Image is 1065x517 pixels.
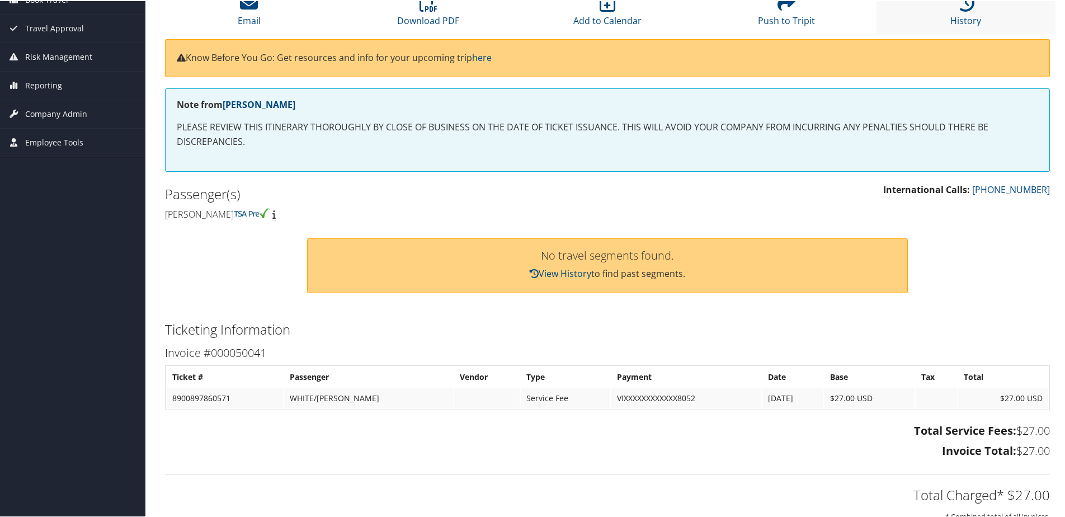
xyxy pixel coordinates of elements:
strong: Note from [177,97,295,110]
th: Total [958,366,1048,386]
span: Company Admin [25,99,87,127]
h3: No travel segments found. [319,249,897,260]
h2: Ticketing Information [165,319,1050,338]
h3: Invoice #000050041 [165,344,1050,360]
th: Date [762,366,823,386]
img: tsa-precheck.png [234,207,270,217]
th: Base [824,366,915,386]
td: $27.00 USD [958,387,1048,407]
span: Reporting [25,70,62,98]
th: Tax [916,366,957,386]
h3: $27.00 [165,422,1050,438]
h4: [PERSON_NAME] [165,207,599,219]
th: Type [521,366,610,386]
td: VIXXXXXXXXXXXX8052 [611,387,761,407]
p: to find past segments. [319,266,897,280]
strong: International Calls: [883,182,970,195]
strong: Invoice Total: [942,442,1016,457]
th: Ticket # [167,366,283,386]
a: [PERSON_NAME] [223,97,295,110]
td: $27.00 USD [824,387,915,407]
h2: Passenger(s) [165,184,599,203]
span: Travel Approval [25,13,84,41]
th: Payment [611,366,761,386]
p: Know Before You Go: Get resources and info for your upcoming trip [177,50,1038,64]
td: 8900897860571 [167,387,283,407]
th: Vendor [454,366,520,386]
td: WHITE/[PERSON_NAME] [284,387,453,407]
span: Employee Tools [25,128,83,156]
th: Passenger [284,366,453,386]
p: PLEASE REVIEW THIS ITINERARY THOROUGHLY BY CLOSE OF BUSINESS ON THE DATE OF TICKET ISSUANCE. THIS... [177,119,1038,148]
a: [PHONE_NUMBER] [972,182,1050,195]
h2: Total Charged* $27.00 [165,485,1050,504]
a: here [472,50,492,63]
h3: $27.00 [165,442,1050,458]
strong: Total Service Fees: [914,422,1016,437]
td: Service Fee [521,387,610,407]
td: [DATE] [762,387,823,407]
span: Risk Management [25,42,92,70]
a: View History [530,266,591,279]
